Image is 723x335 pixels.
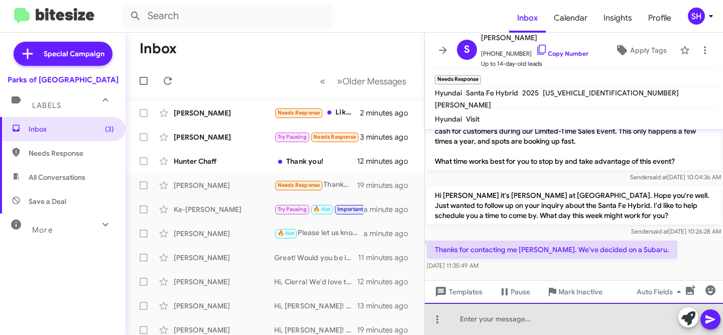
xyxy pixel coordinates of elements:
[595,4,640,33] a: Insights
[314,71,412,91] nav: Page navigation example
[140,41,177,57] h1: Inbox
[278,206,307,212] span: Try Pausing
[435,88,462,97] span: Hyundai
[435,100,491,109] span: [PERSON_NAME]
[32,226,53,235] span: More
[274,156,357,166] div: Thank you!
[688,8,705,25] div: SH
[630,41,667,59] span: Apply Tags
[536,50,588,57] a: Copy Number
[274,325,357,335] div: Hi, [PERSON_NAME]! So sorry I am a little confused, is it a salesman from our store?
[427,92,721,170] p: Hi [PERSON_NAME] it's [PERSON_NAME], General Manager at [GEOGRAPHIC_DATA]. We have our manufactur...
[357,180,416,190] div: 19 minutes ago
[274,277,357,287] div: Hi, Cierra! We'd love to see what options you have. This is no obligation to you, let's see what'...
[629,283,693,301] button: Auto Fields
[29,148,114,158] span: Needs Response
[358,253,416,263] div: 11 minutes ago
[274,107,360,119] div: Liked “We'll update you once it's done!”
[274,228,364,239] div: Please let us know when you're ready to stop in, we're here to assist.
[538,283,611,301] button: Mark Inactive
[337,206,364,212] span: Important
[14,42,112,66] a: Special Campaign
[278,109,320,116] span: Needs Response
[357,156,416,166] div: 12 minutes ago
[337,75,342,87] span: »
[679,8,712,25] button: SH
[543,88,679,97] span: [US_VEHICLE_IDENTIFICATION_NUMBER]
[481,32,588,44] span: [PERSON_NAME]
[274,131,360,143] div: Ok 👍
[637,283,685,301] span: Auto Fields
[174,301,274,311] div: [PERSON_NAME]
[278,230,295,237] span: 🔥 Hot
[331,71,412,91] button: Next
[427,186,721,225] p: Hi [PERSON_NAME] it's [PERSON_NAME] at [GEOGRAPHIC_DATA]. Hope you're well. Just wanted to follow...
[360,132,416,142] div: 3 minutes ago
[464,42,470,58] span: S
[174,180,274,190] div: [PERSON_NAME]
[274,179,357,191] div: Thanks for contacting me [PERSON_NAME]. We've decided on a Subaru.
[29,124,114,134] span: Inbox
[313,134,356,140] span: Needs Response
[651,228,668,235] span: said at
[32,101,61,110] span: Labels
[314,71,331,91] button: Previous
[640,4,679,33] a: Profile
[278,134,307,140] span: Try Pausing
[466,115,479,124] span: Visit
[435,75,481,84] small: Needs Response
[122,4,332,28] input: Search
[357,325,416,335] div: 19 minutes ago
[174,253,274,263] div: [PERSON_NAME]
[364,204,416,214] div: a minute ago
[357,301,416,311] div: 13 minutes ago
[546,4,595,33] a: Calendar
[174,277,274,287] div: [PERSON_NAME]
[509,4,546,33] a: Inbox
[630,173,721,181] span: Sender [DATE] 10:04:36 AM
[481,59,588,69] span: Up to 14-day-old leads
[174,132,274,142] div: [PERSON_NAME]
[650,173,667,181] span: said at
[174,204,274,214] div: Ke-[PERSON_NAME]
[558,283,602,301] span: Mark Inactive
[278,182,320,188] span: Needs Response
[435,115,462,124] span: Hyundai
[174,156,274,166] div: Hunter Chaff
[174,325,274,335] div: [PERSON_NAME]
[427,241,677,259] p: Thanks for contacting me [PERSON_NAME]. We've decided on a Subaru.
[274,301,357,311] div: Hi, [PERSON_NAME]! I appreciate the response. Do you happen to have any pricing on writing that w...
[29,172,85,182] span: All Conversations
[511,283,530,301] span: Pause
[466,88,518,97] span: Santa Fe Hybrid
[274,253,358,263] div: Great! Would you be interested in discussing upgrade options if were able to lower or match your ...
[274,203,364,215] div: Thank you!
[313,206,330,212] span: 🔥 Hot
[433,283,483,301] span: Templates
[360,108,416,118] div: 2 minutes ago
[29,196,66,206] span: Save a Deal
[44,49,104,59] span: Special Campaign
[491,283,538,301] button: Pause
[8,75,118,85] div: Parks of [GEOGRAPHIC_DATA]
[174,108,274,118] div: [PERSON_NAME]
[105,124,114,134] span: (3)
[174,229,274,239] div: [PERSON_NAME]
[522,88,539,97] span: 2025
[631,228,721,235] span: Sender [DATE] 10:26:28 AM
[606,41,675,59] button: Apply Tags
[357,277,416,287] div: 12 minutes ago
[320,75,325,87] span: «
[364,229,416,239] div: a minute ago
[425,283,491,301] button: Templates
[481,44,588,59] span: [PHONE_NUMBER]
[342,76,406,87] span: Older Messages
[427,262,478,269] span: [DATE] 11:35:49 AM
